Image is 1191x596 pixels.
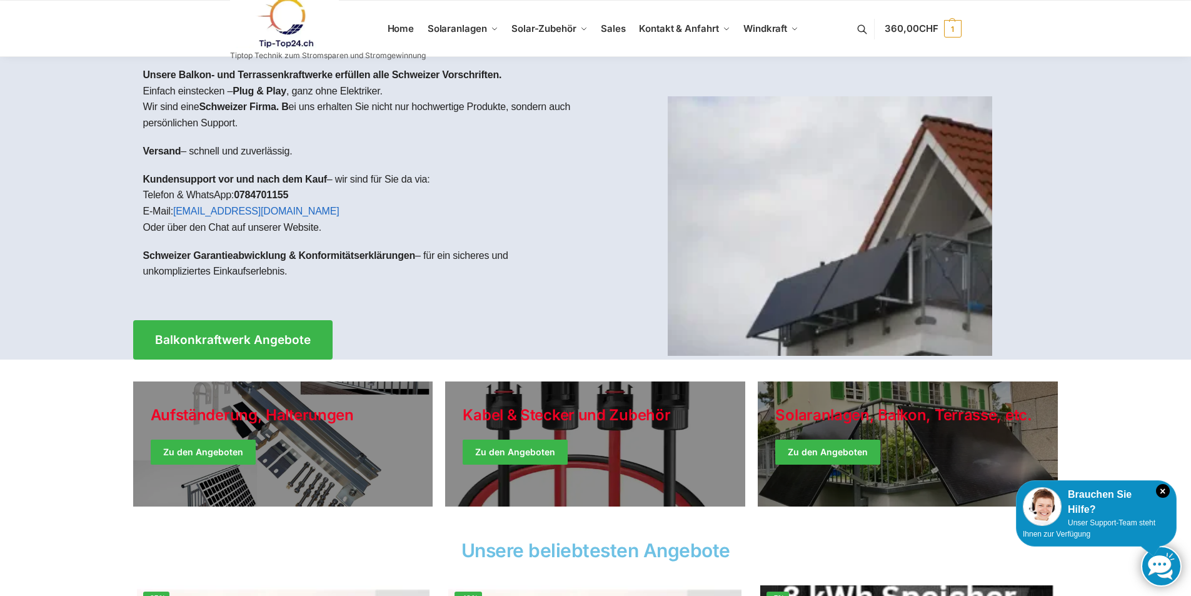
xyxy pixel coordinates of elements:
p: Tiptop Technik zum Stromsparen und Stromgewinnung [230,52,426,59]
a: Holiday Style [133,381,433,507]
a: Kontakt & Anfahrt [634,1,735,57]
span: Windkraft [743,23,787,34]
p: – schnell und zuverlässig. [143,143,586,159]
strong: Schweizer Garantieabwicklung & Konformitätserklärungen [143,250,416,261]
span: CHF [919,23,938,34]
strong: Plug & Play [233,86,286,96]
p: Wir sind eine ei uns erhalten Sie nicht nur hochwertige Produkte, sondern auch persönlichen Support. [143,99,586,131]
span: Sales [601,23,626,34]
span: 1 [944,20,962,38]
p: – für ein sicheres und unkompliziertes Einkaufserlebnis. [143,248,586,280]
strong: Schweizer Firma. B [199,101,288,112]
div: Einfach einstecken – , ganz ohne Elektriker. [133,57,596,301]
h2: Unsere beliebtesten Angebote [133,541,1058,560]
div: Brauchen Sie Hilfe? [1023,487,1170,517]
a: Windkraft [738,1,804,57]
a: Solaranlagen [422,1,503,57]
a: Holiday Style [445,381,745,507]
a: Solar-Zubehör [506,1,593,57]
img: Customer service [1023,487,1062,526]
strong: 0784701155 [234,189,288,200]
i: Schließen [1156,484,1170,498]
a: 360,00CHF 1 [885,10,961,48]
a: Balkonkraftwerk Angebote [133,320,333,360]
span: Solaranlagen [428,23,487,34]
span: Balkonkraftwerk Angebote [155,334,311,346]
a: Sales [596,1,631,57]
span: Unser Support-Team steht Ihnen zur Verfügung [1023,518,1155,538]
strong: Versand [143,146,181,156]
span: 360,00 [885,23,938,34]
span: Solar-Zubehör [511,23,576,34]
img: Home 1 [668,96,992,356]
a: Winter Jackets [758,381,1058,507]
a: [EMAIL_ADDRESS][DOMAIN_NAME] [173,206,339,216]
span: Kontakt & Anfahrt [639,23,718,34]
p: – wir sind für Sie da via: Telefon & WhatsApp: E-Mail: Oder über den Chat auf unserer Website. [143,171,586,235]
strong: Unsere Balkon- und Terrassenkraftwerke erfüllen alle Schweizer Vorschriften. [143,69,502,80]
strong: Kundensupport vor und nach dem Kauf [143,174,327,184]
